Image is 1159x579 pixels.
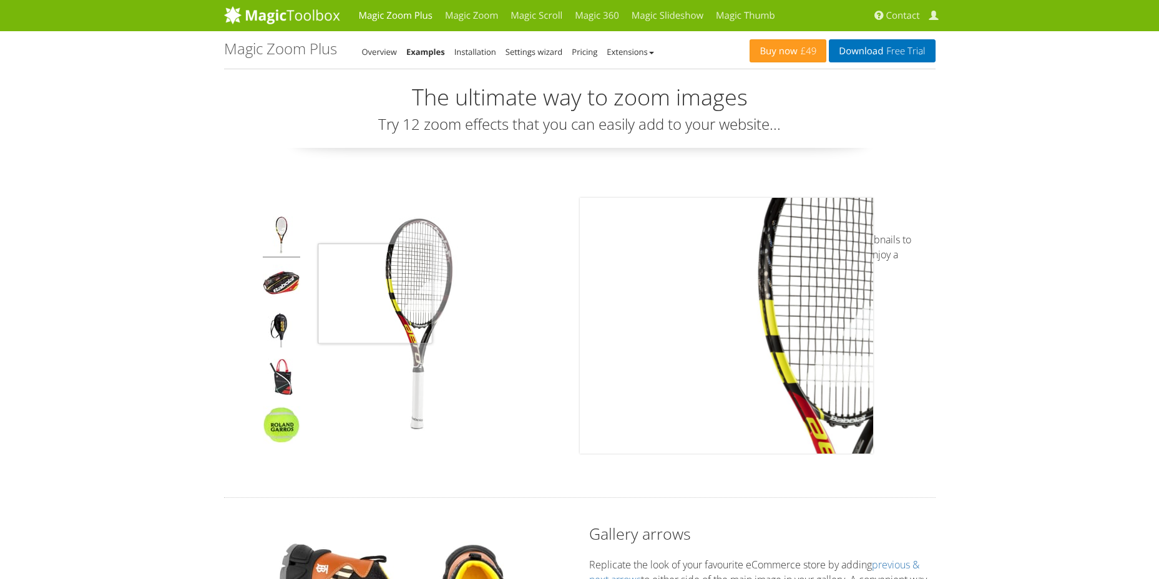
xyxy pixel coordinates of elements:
a: Extensions [607,46,653,57]
h2: Image gallery [589,198,936,220]
a: Pricing [572,46,597,57]
span: £49 [798,46,817,56]
img: Magic Zoom Plus - Examples [263,359,300,400]
img: Magic Zoom Plus - Examples [263,406,300,447]
a: Overview [362,46,397,57]
a: Examples [406,46,445,57]
img: Magic Zoom Plus - Examples [263,311,300,353]
img: Magic Zoom Plus - Examples [263,217,300,258]
h2: The ultimate way to zoom images [224,85,936,110]
img: MagicToolbox.com - Image tools for your website [224,6,340,24]
span: Contact [886,9,920,22]
p: Effortlessly swap between multiple images. Hover over the thumbnails to switch the main image. Mo... [589,232,936,277]
a: Settings wizard [506,46,563,57]
a: DownloadFree Trial [829,39,935,62]
span: Free Trial [883,46,925,56]
a: Installation [454,46,496,57]
h1: Magic Zoom Plus [224,41,337,57]
h2: Gallery arrows [589,523,936,545]
a: Magic Zoom Plus - ExamplesMagic Zoom Plus - Examples [310,217,528,435]
img: Magic Zoom Plus - Examples [310,217,528,435]
img: Magic Zoom Plus - Examples [263,264,300,305]
a: Buy now£49 [750,39,826,62]
h3: Try 12 zoom effects that you can easily add to your website... [224,116,936,132]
